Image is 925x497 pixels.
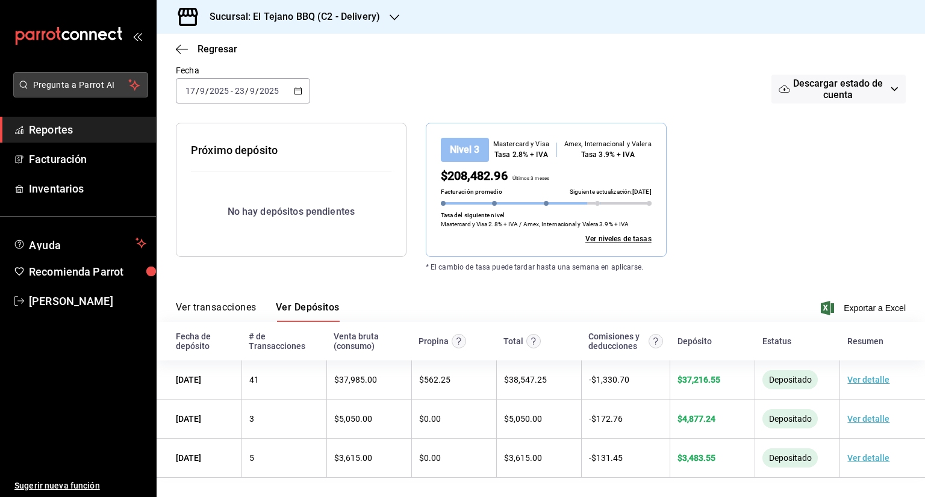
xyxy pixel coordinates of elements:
div: Fecha de depósito [176,332,234,351]
span: [DATE] [632,188,652,195]
span: Depositado [764,453,817,463]
span: / [205,86,209,96]
h3: Sucursal: El Tejano BBQ (C2 - Delivery) [200,10,380,24]
button: Exportar a Excel [823,301,906,315]
span: $ 3,615.00 [334,453,372,463]
button: Ver transacciones [176,301,257,322]
div: El monto ha sido enviado a tu cuenta bancaria. Puede tardar en verse reflejado, según la entidad ... [762,409,818,428]
span: Facturación [29,151,146,167]
span: / [255,86,259,96]
p: Tasa del siguiente nivel [441,211,505,220]
span: - $ 131.45 [589,453,623,463]
div: navigation tabs [176,301,340,322]
input: -- [199,86,205,96]
div: Amex, Internacional y Valera [564,140,652,150]
span: Reportes [29,122,146,138]
span: $ 3,483.55 [677,453,715,463]
td: 3 [241,400,326,439]
div: Depósito [677,336,712,346]
span: - $ 172.76 [589,414,623,424]
label: Fecha [176,66,310,75]
div: El monto ha sido enviado a tu cuenta bancaria. Puede tardar en verse reflejado, según la entidad ... [762,448,818,468]
span: / [196,86,199,96]
a: Ver detalle [847,453,889,463]
span: $ 38,547.25 [504,375,547,384]
div: El monto ha sido enviado a tu cuenta bancaria. Puede tardar en verse reflejado, según la entidad ... [762,370,818,389]
input: -- [234,86,245,96]
input: ---- [209,86,229,96]
span: $ 4,877.24 [677,414,715,424]
p: Facturación promedio [441,187,503,196]
td: $0.00 [411,439,496,478]
td: [DATE] [157,439,241,478]
button: Ver Depósitos [276,301,340,322]
div: No hay depósitos pendientes [191,182,391,242]
span: / [245,86,249,96]
div: Total [503,336,523,346]
a: Ver detalle [847,375,889,384]
input: ---- [259,86,279,96]
div: * El cambio de tasa puede tardar hasta una semana en aplicarse. [406,242,781,273]
span: Inventarios [29,181,146,197]
td: [DATE] [157,360,241,400]
td: 5 [241,439,326,478]
span: - [231,86,233,96]
div: Comisiones y deducciones [588,332,645,351]
span: [PERSON_NAME] [29,293,146,309]
span: Regresar [198,43,237,55]
span: - $ 1,330.70 [589,375,629,384]
a: Pregunta a Parrot AI [8,87,148,100]
p: Últimos 3 meses [508,175,549,185]
div: Nivel 3 [441,138,489,162]
span: Pregunta a Parrot AI [33,79,129,91]
input: -- [185,86,196,96]
span: Ayuda [29,236,131,250]
span: $ 562.25 [419,375,450,384]
span: Recomienda Parrot [29,264,146,280]
svg: Contempla comisión de ventas y propinas, IVA, cancelaciones y devoluciones. [649,334,663,348]
span: $ 5,050.00 [334,414,372,424]
a: Ver detalle [847,414,889,424]
svg: Las propinas mostradas excluyen toda configuración de retención. [452,334,466,348]
span: $208,482.96 [441,168,508,183]
span: $ 37,216.55 [677,375,720,384]
td: $0.00 [411,400,496,439]
span: Depositado [764,414,817,424]
td: 41 [241,360,326,400]
span: $ 3,615.00 [504,453,542,463]
button: open_drawer_menu [132,31,142,41]
a: Ver todos los niveles de tasas [585,233,652,244]
div: Próximo depósito [191,142,278,158]
p: Siguiente actualización: [570,187,652,196]
button: Regresar [176,43,237,55]
span: $ 37,985.00 [334,375,377,384]
input: -- [249,86,255,96]
div: Propina [419,336,449,346]
div: Tasa 2.8% + IVA [493,149,549,160]
button: Pregunta a Parrot AI [13,72,148,97]
div: Resumen [847,336,883,346]
svg: Este monto equivale al total de la venta más otros abonos antes de aplicar comisión e IVA. [526,334,541,348]
td: [DATE] [157,400,241,439]
div: Tasa 3.9% + IVA [564,149,652,160]
span: $ 5,050.00 [504,414,542,424]
span: Sugerir nueva función [14,480,146,492]
p: Mastercard y Visa 2.8% + IVA / Amex, Internacional y Valera 3.9% + IVA [441,220,629,229]
span: Depositado [764,375,817,384]
span: Descargar estado de cuenta [790,78,886,100]
button: Descargar estado de cuenta [771,75,906,103]
div: Mastercard y Visa [493,140,549,150]
div: # de Transacciones [249,332,319,351]
div: Estatus [762,336,791,346]
div: Venta bruta (consumo) [334,332,404,351]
